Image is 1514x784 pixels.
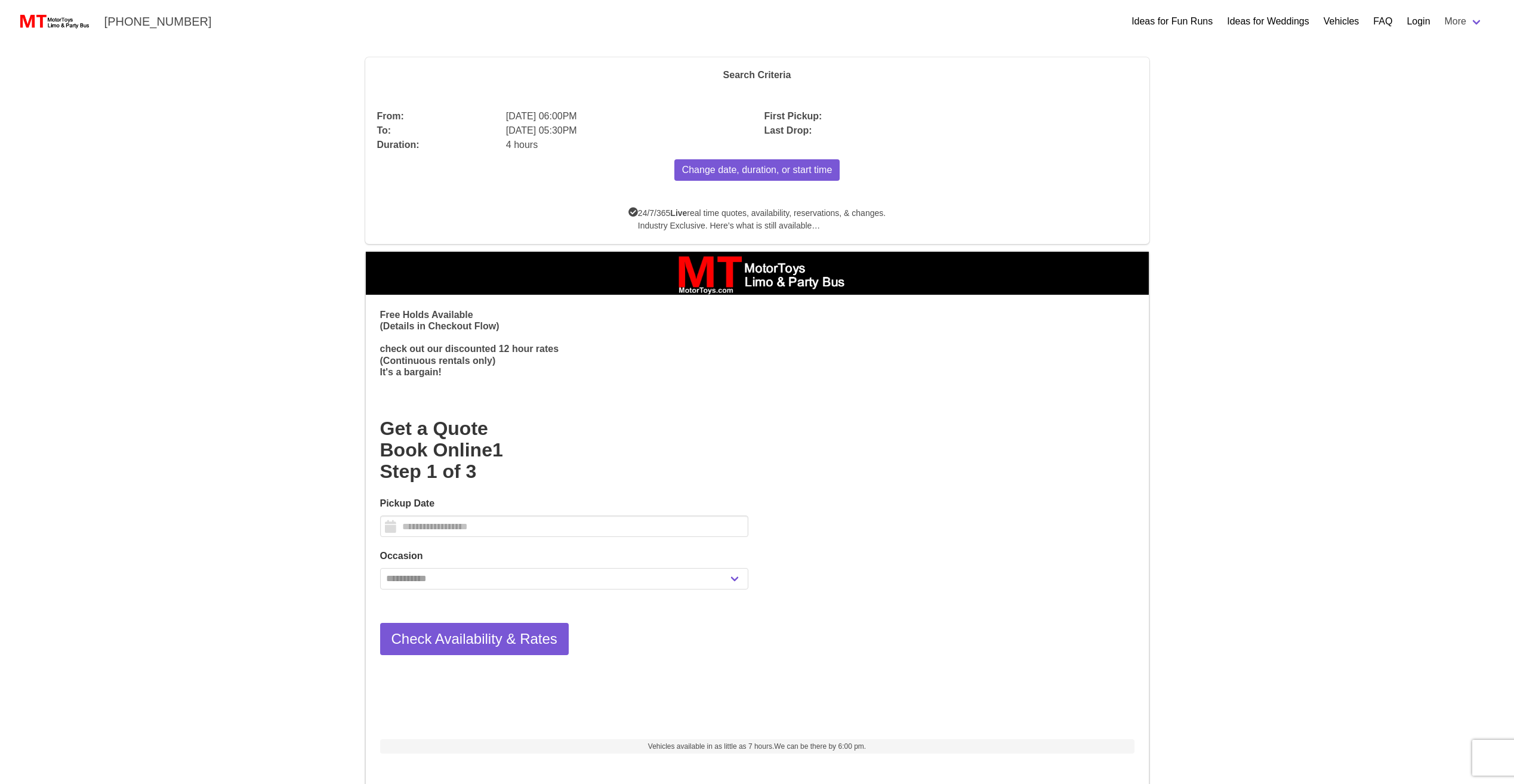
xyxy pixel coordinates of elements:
[764,125,812,135] b: Last Drop:
[97,8,219,35] a: [PHONE_NUMBER]
[492,439,503,461] span: 1
[670,208,687,218] b: Live
[648,741,866,752] span: Vehicles available in as little as 7 hours.
[380,309,1134,320] p: Free Holds Available
[1131,14,1213,29] a: Ideas for Fun Runs
[1324,14,1359,29] a: Vehicles
[668,252,847,295] img: box_logo_brand.jpeg
[774,742,866,751] span: We can be there by 6:00 pm.
[682,163,832,177] span: Change date, duration, or start time
[638,207,886,220] span: 24/7/365 real time quotes, availability, reservations, & changes.
[380,496,748,511] label: Pickup Date
[380,623,569,655] button: Check Availability & Rates
[1373,14,1392,29] a: FAQ
[377,69,1137,81] h4: Search Criteria
[499,102,757,124] div: [DATE] 06:00PM
[499,131,757,152] div: 4 hours
[380,343,1134,354] p: check out our discounted 12 hour rates
[380,320,1134,332] p: (Details in Checkout Flow)
[499,116,757,138] div: [DATE] 05:30PM
[380,418,1134,482] h1: Get a Quote Book Online
[638,220,886,232] span: Industry Exclusive. Here’s what is still available…
[380,549,748,563] label: Occasion
[380,366,1134,378] p: It's a bargain!
[764,111,822,121] b: First Pickup:
[391,628,557,650] span: Check Availability & Rates
[380,355,1134,366] p: (Continuous rentals only)
[380,461,1134,482] p: Step 1 of 3
[1407,14,1430,29] a: Login
[1438,5,1490,38] a: More
[377,111,404,121] b: From:
[377,140,420,150] b: Duration:
[674,159,840,181] button: Change date, duration, or start time
[1227,14,1309,29] a: Ideas for Weddings
[377,125,391,135] b: To:
[17,13,90,30] img: MotorToys Logo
